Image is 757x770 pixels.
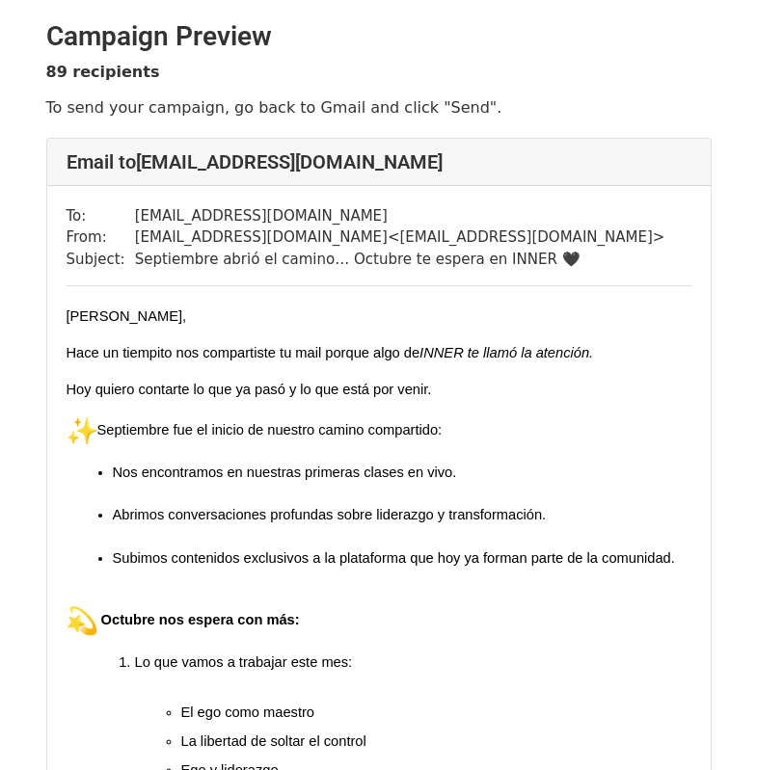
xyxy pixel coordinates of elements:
[67,249,135,271] td: Subject:
[67,150,691,173] h4: Email to [EMAIL_ADDRESS][DOMAIN_NAME]
[135,654,353,670] span: Lo que vamos a trabajar este mes:
[46,20,712,53] h2: Campaign Preview
[67,226,135,249] td: From:
[67,308,187,324] span: [PERSON_NAME],
[181,733,366,749] span: La libertad de soltar el control
[135,205,665,227] td: [EMAIL_ADDRESS][DOMAIN_NAME]
[67,422,443,438] span: Septiembre fue el inicio de nuestro camino compartido:
[181,704,314,720] span: El ego como maestro
[113,465,457,480] span: Nos encontramos en nuestras primeras clases en vivo.
[101,612,300,627] span: Octubre nos espera con más:
[135,249,665,271] td: Septiembre abrió el camino… Octubre te espera en INNER 🖤
[67,205,135,227] td: To:
[67,382,432,397] span: Hoy quiero contarte lo que ya pasó y lo que está por venir.
[113,550,675,566] span: Subimos contenidos exclusivos a la plataforma que hoy ya forman parte de la comunidad.
[67,415,97,446] img: ✨
[419,345,593,360] span: INNER te llamó la atención.
[67,345,420,360] span: Hace un tiempito nos compartiste tu mail porque algo de
[135,226,665,249] td: [EMAIL_ADDRESS][DOMAIN_NAME] < [EMAIL_ADDRESS][DOMAIN_NAME] >
[46,63,160,81] strong: 89 recipients
[113,507,547,522] span: Abrimos conversaciones profundas sobre liderazgo y transformación.
[67,605,97,636] img: 💫
[46,97,712,118] p: To send your campaign, go back to Gmail and click "Send".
